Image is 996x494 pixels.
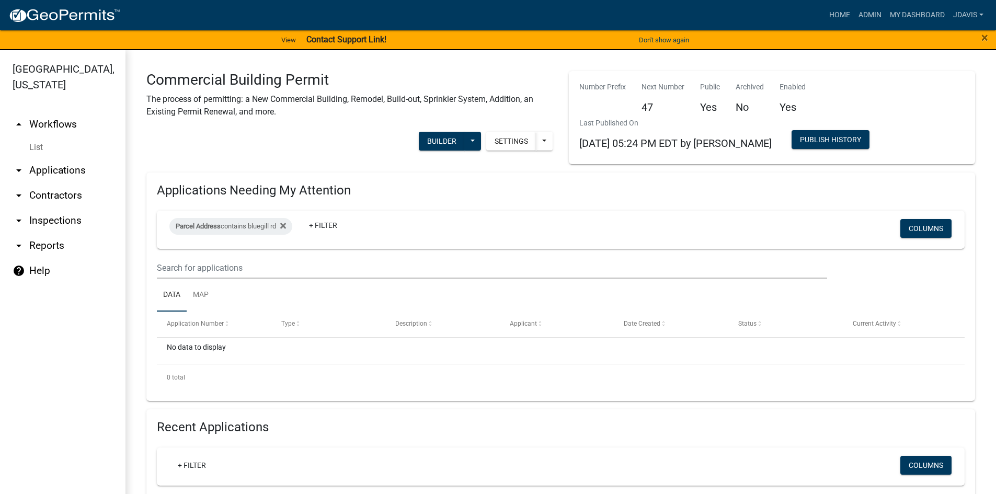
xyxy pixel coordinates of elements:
[624,320,660,327] span: Date Created
[635,31,693,49] button: Don't show again
[395,320,427,327] span: Description
[13,265,25,277] i: help
[700,82,720,93] p: Public
[949,5,988,25] a: jdavis
[281,320,295,327] span: Type
[169,456,214,475] a: + Filter
[157,420,965,435] h4: Recent Applications
[157,338,965,364] div: No data to display
[736,82,764,93] p: Archived
[146,71,553,89] h3: Commercial Building Permit
[500,312,614,337] datatable-header-cell: Applicant
[854,5,886,25] a: Admin
[614,312,728,337] datatable-header-cell: Date Created
[176,222,221,230] span: Parcel Address
[780,82,806,93] p: Enabled
[306,35,386,44] strong: Contact Support Link!
[157,183,965,198] h4: Applications Needing My Attention
[146,93,553,118] p: The process of permitting: a New Commercial Building, Remodel, Build-out, Sprinkler System, Addit...
[510,320,537,327] span: Applicant
[792,130,869,149] button: Publish History
[700,101,720,113] h5: Yes
[579,118,772,129] p: Last Published On
[13,118,25,131] i: arrow_drop_up
[886,5,949,25] a: My Dashboard
[642,82,684,93] p: Next Number
[385,312,500,337] datatable-header-cell: Description
[642,101,684,113] h5: 47
[13,214,25,227] i: arrow_drop_down
[780,101,806,113] h5: Yes
[981,31,988,44] button: Close
[825,5,854,25] a: Home
[157,257,827,279] input: Search for applications
[187,279,215,312] a: Map
[900,219,952,238] button: Columns
[900,456,952,475] button: Columns
[419,132,465,151] button: Builder
[167,320,224,327] span: Application Number
[842,312,957,337] datatable-header-cell: Current Activity
[271,312,386,337] datatable-header-cell: Type
[728,312,843,337] datatable-header-cell: Status
[853,320,896,327] span: Current Activity
[157,312,271,337] datatable-header-cell: Application Number
[579,82,626,93] p: Number Prefix
[792,136,869,144] wm-modal-confirm: Workflow Publish History
[277,31,300,49] a: View
[157,279,187,312] a: Data
[157,364,965,390] div: 0 total
[981,30,988,45] span: ×
[486,132,536,151] button: Settings
[13,164,25,177] i: arrow_drop_down
[169,218,292,235] div: contains bluegill rd
[579,137,772,150] span: [DATE] 05:24 PM EDT by [PERSON_NAME]
[738,320,757,327] span: Status
[301,216,346,235] a: + Filter
[13,189,25,202] i: arrow_drop_down
[13,239,25,252] i: arrow_drop_down
[736,101,764,113] h5: No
